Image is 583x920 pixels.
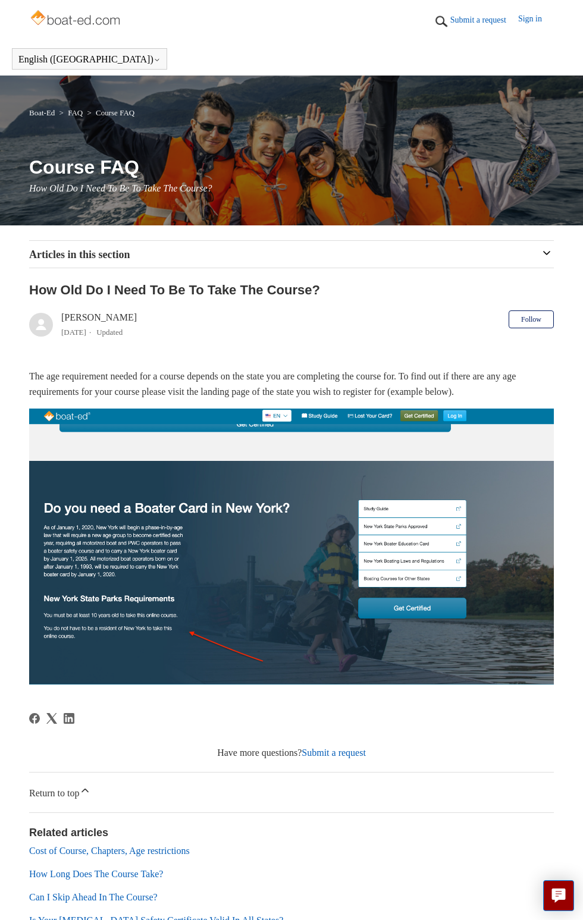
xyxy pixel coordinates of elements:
[29,280,554,300] h2: How Old Do I Need To Be To Take The Course?
[29,846,190,856] a: Cost of Course, Chapters, Age restrictions
[450,14,518,26] a: Submit a request
[29,183,212,193] span: How Old Do I Need To Be To Take The Course?
[29,825,554,841] h2: Related articles
[29,153,554,181] h1: Course FAQ
[543,880,574,911] button: Live chat
[29,892,158,902] a: Can I Skip Ahead In The Course?
[68,108,83,117] a: FAQ
[29,713,40,724] a: Facebook
[518,12,554,30] a: Sign in
[29,369,554,399] p: The age requirement needed for a course depends on the state you are completing the course for. T...
[29,108,55,117] a: Boat-Ed
[29,869,163,879] a: How Long Does The Course Take?
[18,54,161,65] button: English ([GEOGRAPHIC_DATA])
[29,7,124,31] img: Boat-Ed Help Center home page
[302,748,366,758] a: Submit a request
[46,713,57,724] a: X Corp
[84,108,134,117] li: Course FAQ
[46,713,57,724] svg: Share this page on X Corp
[432,12,450,30] img: 01HZPCYTXV3JW8MJV9VD7EMK0H
[61,328,86,337] time: 05/14/2024, 12:09
[64,713,74,724] a: LinkedIn
[57,108,85,117] li: FAQ
[64,713,74,724] svg: Share this page on LinkedIn
[96,108,134,117] a: Course FAQ
[509,310,554,328] button: Follow Article
[29,249,130,260] span: Articles in this section
[61,310,137,339] div: [PERSON_NAME]
[96,328,123,337] li: Updated
[29,746,554,760] div: Have more questions?
[29,713,40,724] svg: Share this page on Facebook
[29,108,57,117] li: Boat-Ed
[29,773,554,812] a: Return to top
[29,409,554,684] img: Screenshot 2024-05-14 at 2.08.11 PM.png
